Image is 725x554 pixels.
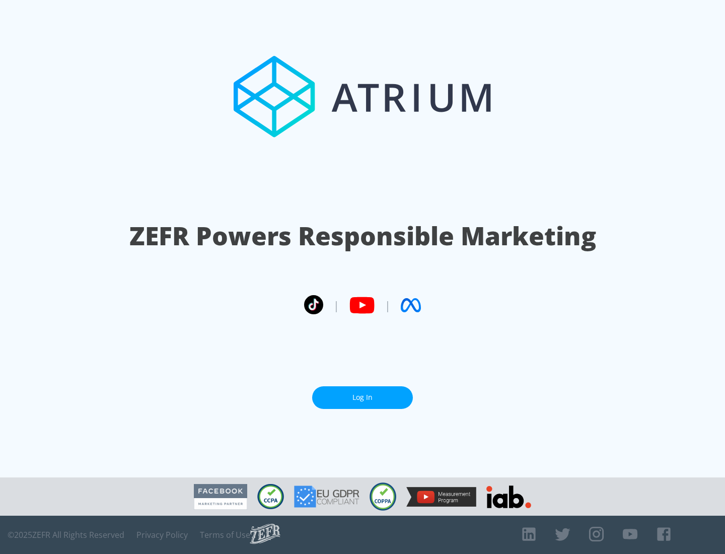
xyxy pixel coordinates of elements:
a: Terms of Use [200,530,250,540]
img: CCPA Compliant [257,484,284,509]
img: YouTube Measurement Program [406,487,476,507]
span: | [385,298,391,313]
h1: ZEFR Powers Responsible Marketing [129,219,596,253]
a: Privacy Policy [136,530,188,540]
span: © 2025 ZEFR All Rights Reserved [8,530,124,540]
img: IAB [486,486,531,508]
a: Log In [312,386,413,409]
img: Facebook Marketing Partner [194,484,247,510]
img: GDPR Compliant [294,486,359,508]
span: | [333,298,339,313]
img: COPPA Compliant [370,482,396,511]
